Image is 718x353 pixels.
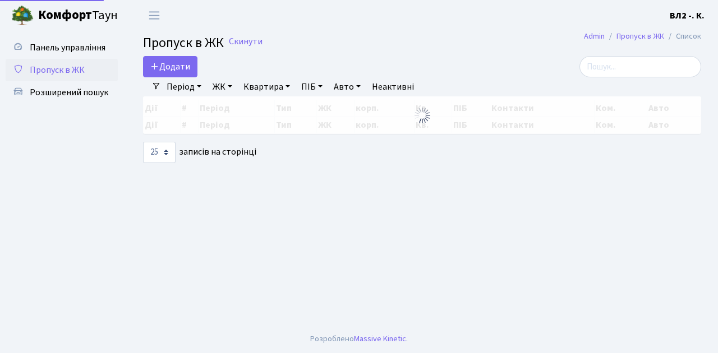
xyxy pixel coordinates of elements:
a: Додати [143,56,197,77]
img: logo.png [11,4,34,27]
button: Переключити навігацію [140,6,168,25]
input: Пошук... [579,56,701,77]
a: ВЛ2 -. К. [670,9,705,22]
a: Неактивні [367,77,418,96]
b: Комфорт [38,6,92,24]
select: записів на сторінці [143,142,176,163]
span: Таун [38,6,118,25]
div: Розроблено . [310,333,408,345]
span: Розширений пошук [30,86,108,99]
a: Панель управління [6,36,118,59]
span: Додати [150,61,190,73]
a: ПІБ [297,77,327,96]
nav: breadcrumb [567,25,718,48]
a: Admin [584,30,605,42]
a: Авто [329,77,365,96]
a: Пропуск в ЖК [616,30,664,42]
a: Скинути [229,36,263,47]
label: записів на сторінці [143,142,256,163]
a: ЖК [208,77,237,96]
a: Квартира [239,77,294,96]
li: Список [664,30,701,43]
img: Обробка... [413,106,431,124]
span: Пропуск в ЖК [30,64,85,76]
a: Пропуск в ЖК [6,59,118,81]
span: Панель управління [30,41,105,54]
a: Розширений пошук [6,81,118,104]
b: ВЛ2 -. К. [670,10,705,22]
a: Період [162,77,206,96]
span: Пропуск в ЖК [143,33,224,53]
a: Massive Kinetic [354,333,406,345]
